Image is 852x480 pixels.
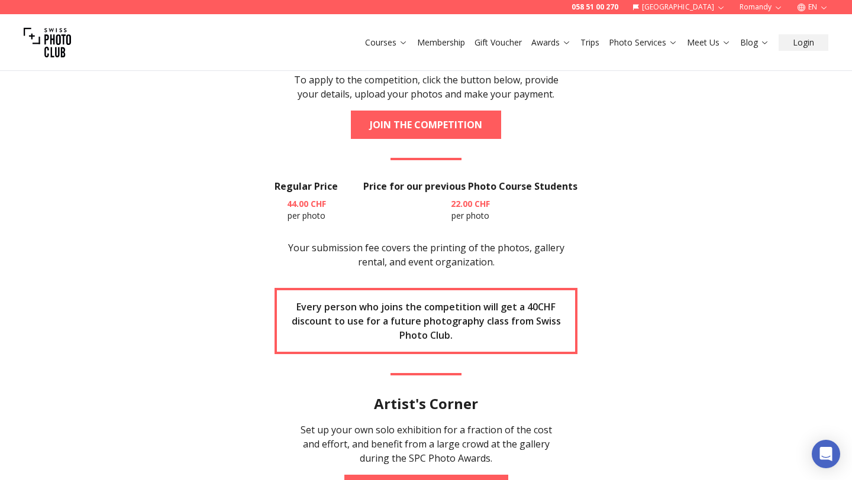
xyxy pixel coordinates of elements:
[580,37,599,48] a: Trips
[531,37,571,48] a: Awards
[275,180,338,193] font: Regular Price
[735,34,774,51] button: Blog
[288,241,564,268] font: Your submission fee covers the printing of the photos, gallery rental, and event organization.
[417,37,465,48] a: Membership
[288,210,325,221] font: per photo
[572,2,618,12] a: 058 51 00 270
[475,198,490,209] font: CHF
[740,2,772,12] font: Romandy
[576,34,604,51] button: Trips
[365,37,396,48] font: Courses
[370,118,482,131] font: JOIN THE COMPETITION
[687,37,731,48] a: Meet Us
[351,111,501,139] a: JOIN THE COMPETITION
[301,423,552,465] font: Set up your own solo exhibition for a fraction of the cost and effort, and benefit from a large c...
[374,394,478,413] font: Artist's Corner
[470,34,527,51] button: Gift Voucher
[527,34,576,51] button: Awards
[287,198,308,209] font: 44.00
[609,37,677,48] a: Photo Services
[365,37,408,48] a: Courses
[808,2,817,12] font: EN
[360,34,412,51] button: Courses
[475,37,522,48] a: Gift Voucher
[451,198,472,209] font: 22.00
[779,34,828,51] button: Login
[642,2,714,12] font: [GEOGRAPHIC_DATA]
[609,37,666,48] font: Photo Services
[292,300,561,342] font: Every person who joins the competition will get a 40CHF discount to use for a future photography ...
[793,37,814,48] font: Login
[812,440,840,468] div: Open Intercom Messenger
[311,198,326,209] font: CHF
[412,34,470,51] button: Membership
[740,37,758,48] font: Blog
[604,34,682,51] button: Photo Services
[363,180,577,193] font: Price for our previous Photo Course Students
[451,210,489,221] font: per photo
[687,37,719,48] font: Meet Us
[740,37,769,48] a: Blog
[24,19,71,66] img: Swiss photo club
[682,34,735,51] button: Meet Us
[531,37,560,48] font: Awards
[294,73,559,100] font: To apply to the competition, click the button below, provide your details, upload your photos and...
